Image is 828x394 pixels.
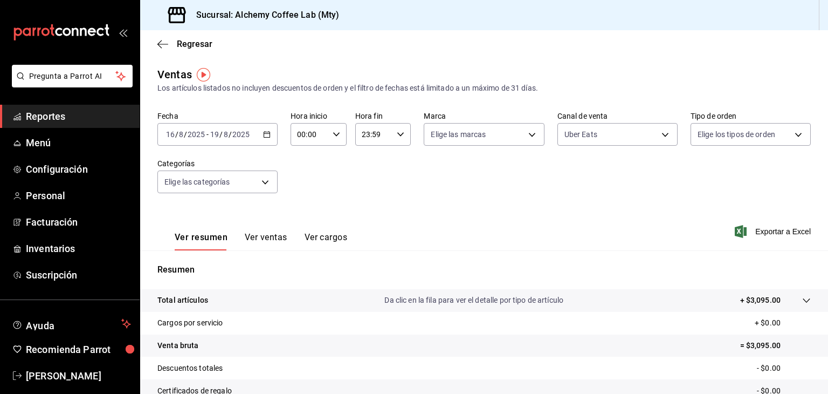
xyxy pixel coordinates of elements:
[157,363,223,374] p: Descuentos totales
[26,188,131,203] span: Personal
[157,317,223,329] p: Cargos por servicio
[165,130,175,139] input: --
[178,130,184,139] input: --
[740,340,811,351] p: = $3,095.00
[157,39,212,49] button: Regresar
[26,109,131,124] span: Reportes
[26,162,131,176] span: Configuración
[737,225,811,238] button: Exportar a Excel
[245,232,287,250] button: Ver ventas
[157,66,192,83] div: Ventas
[177,39,212,49] span: Regresar
[219,130,223,139] span: /
[188,9,339,22] h3: Sucursal: Alchemy Coffee Lab (Mty)
[26,241,131,256] span: Inventarios
[564,129,597,140] span: Uber Eats
[12,65,133,87] button: Pregunta a Parrot AI
[157,295,208,306] p: Total artículos
[223,130,229,139] input: --
[740,295,781,306] p: + $3,095.00
[691,112,811,120] label: Tipo de orden
[206,130,209,139] span: -
[229,130,232,139] span: /
[26,369,131,383] span: [PERSON_NAME]
[157,340,198,351] p: Venta bruta
[232,130,250,139] input: ----
[424,112,544,120] label: Marca
[197,68,210,81] img: Tooltip marker
[184,130,187,139] span: /
[291,112,347,120] label: Hora inicio
[157,263,811,276] p: Resumen
[8,78,133,90] a: Pregunta a Parrot AI
[175,232,227,250] button: Ver resumen
[175,130,178,139] span: /
[157,83,811,94] div: Los artículos listados no incluyen descuentos de orden y el filtro de fechas está limitado a un m...
[175,232,347,250] div: navigation tabs
[305,232,348,250] button: Ver cargos
[187,130,205,139] input: ----
[29,71,116,82] span: Pregunta a Parrot AI
[431,129,486,140] span: Elige las marcas
[119,28,127,37] button: open_drawer_menu
[26,135,131,150] span: Menú
[755,317,811,329] p: + $0.00
[698,129,775,140] span: Elige los tipos de orden
[26,268,131,282] span: Suscripción
[164,176,230,187] span: Elige las categorías
[26,317,117,330] span: Ayuda
[157,160,278,167] label: Categorías
[757,363,811,374] p: - $0.00
[384,295,563,306] p: Da clic en la fila para ver el detalle por tipo de artículo
[557,112,678,120] label: Canal de venta
[355,112,411,120] label: Hora fin
[210,130,219,139] input: --
[26,342,131,357] span: Recomienda Parrot
[26,215,131,229] span: Facturación
[157,112,278,120] label: Fecha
